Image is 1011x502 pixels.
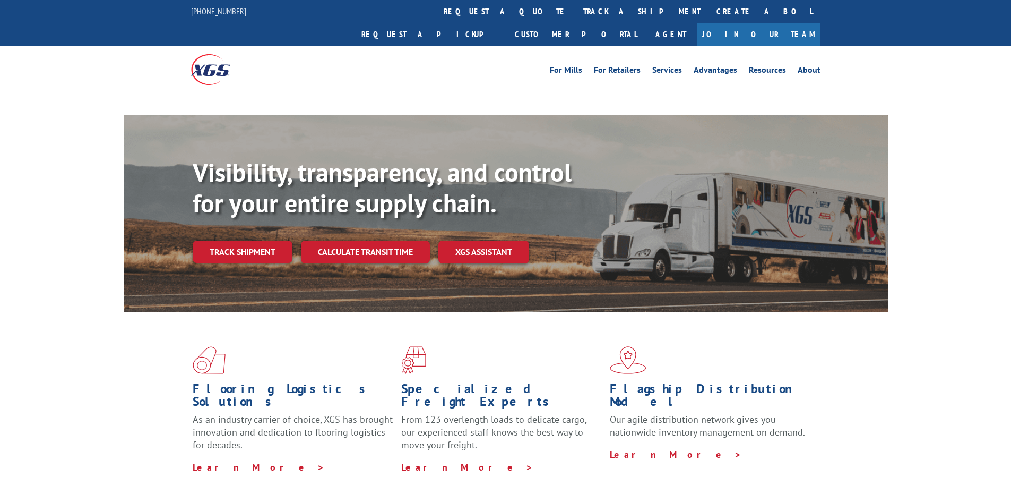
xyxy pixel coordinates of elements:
a: Join Our Team [697,23,820,46]
p: From 123 overlength loads to delicate cargo, our experienced staff knows the best way to move you... [401,413,602,461]
a: Calculate transit time [301,241,430,263]
a: For Mills [550,66,582,78]
img: xgs-icon-flagship-distribution-model-red [610,346,646,374]
span: As an industry carrier of choice, XGS has brought innovation and dedication to flooring logistics... [193,413,393,451]
a: Learn More > [193,461,325,473]
a: Request a pickup [353,23,507,46]
a: XGS ASSISTANT [438,241,529,263]
img: xgs-icon-focused-on-flooring-red [401,346,426,374]
h1: Flooring Logistics Solutions [193,382,393,413]
a: Resources [749,66,786,78]
a: Services [652,66,682,78]
img: xgs-icon-total-supply-chain-intelligence-red [193,346,226,374]
a: Track shipment [193,241,292,263]
span: Our agile distribution network gives you nationwide inventory management on demand. [610,413,805,438]
b: Visibility, transparency, and control for your entire supply chain. [193,156,572,219]
h1: Flagship Distribution Model [610,382,810,413]
a: Advantages [694,66,737,78]
a: Customer Portal [507,23,645,46]
a: For Retailers [594,66,641,78]
a: Agent [645,23,697,46]
a: [PHONE_NUMBER] [191,6,246,16]
a: About [798,66,820,78]
a: Learn More > [610,448,742,461]
h1: Specialized Freight Experts [401,382,602,413]
a: Learn More > [401,461,533,473]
